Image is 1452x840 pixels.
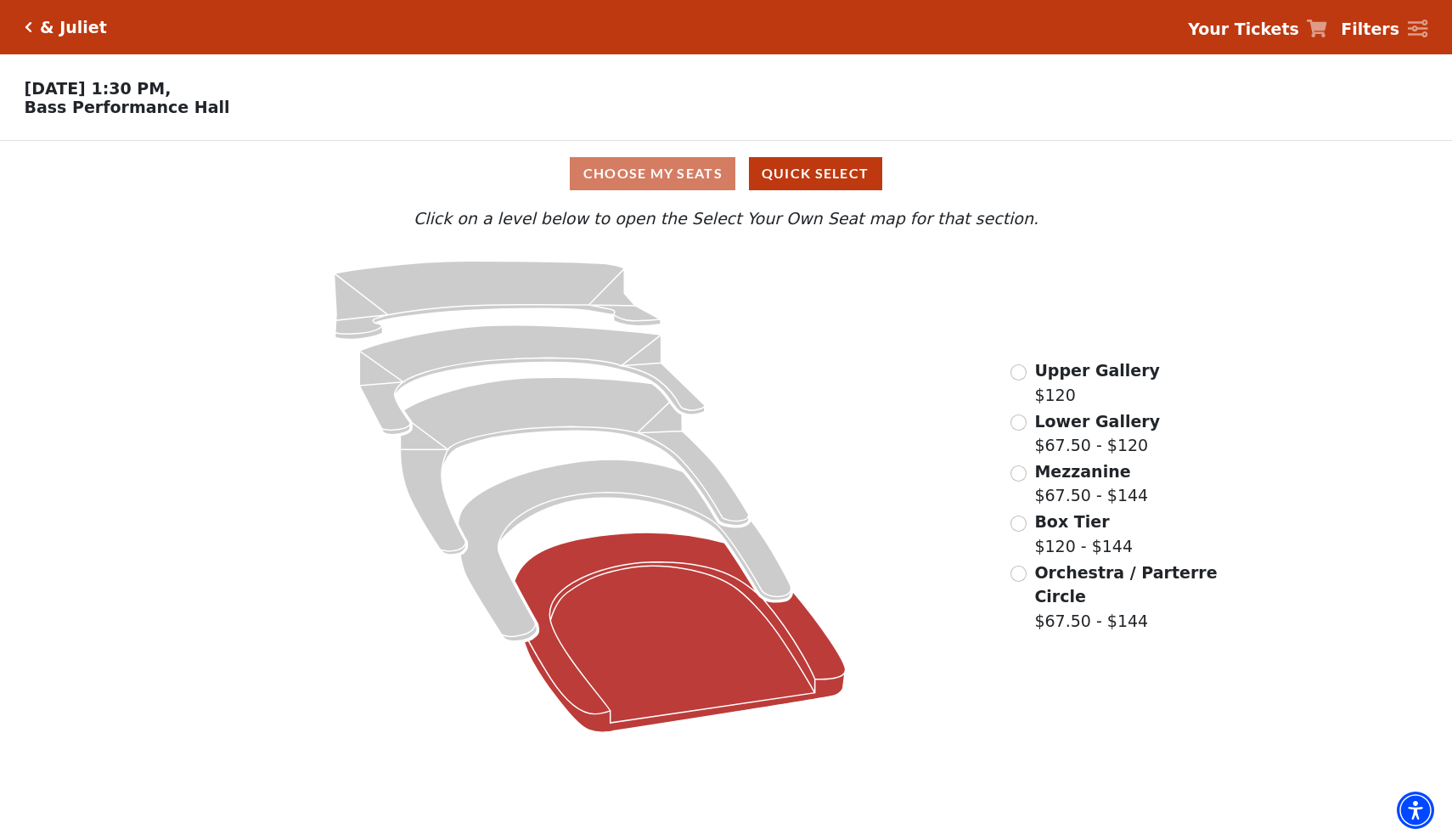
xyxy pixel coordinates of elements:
label: $67.50 - $144 [1034,561,1219,634]
span: Box Tier [1034,512,1109,531]
a: Your Tickets [1188,17,1327,42]
span: Lower Gallery [1034,412,1160,431]
path: Upper Gallery - Seats Available: 152 [334,261,661,339]
input: Lower Gallery$67.50 - $120 [1010,414,1027,431]
path: Lower Gallery - Seats Available: 65 [359,325,705,435]
input: Mezzanine$67.50 - $144 [1010,465,1027,482]
a: Click here to go back to filters [25,21,32,33]
input: Orchestra / Parterre Circle$67.50 - $144 [1010,566,1027,582]
label: $67.50 - $120 [1034,409,1160,458]
button: Quick Select [749,157,882,190]
label: $67.50 - $144 [1034,459,1148,508]
input: Box Tier$120 - $144 [1010,516,1027,532]
path: Orchestra / Parterre Circle - Seats Available: 33 [515,533,846,732]
label: $120 [1034,358,1160,407]
div: Accessibility Menu [1397,792,1434,829]
p: Click on a level below to open the Select Your Own Seat map for that section. [194,206,1258,231]
input: Upper Gallery$120 [1010,364,1027,381]
strong: Filters [1341,20,1399,38]
span: Mezzanine [1034,462,1130,481]
h5: & Juliet [40,18,107,37]
span: Orchestra / Parterre Circle [1034,563,1217,606]
span: Upper Gallery [1034,361,1160,380]
label: $120 - $144 [1034,510,1133,558]
a: Filters [1341,17,1427,42]
strong: Your Tickets [1188,20,1299,38]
